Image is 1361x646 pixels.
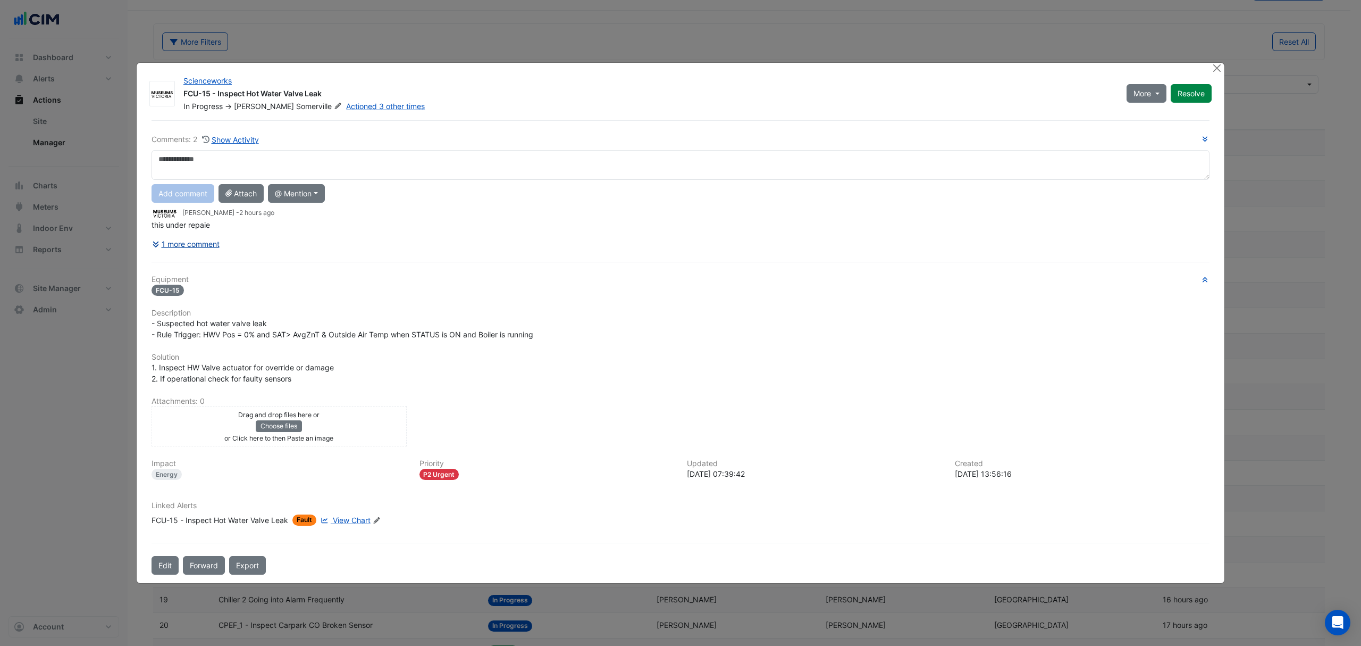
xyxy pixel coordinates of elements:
[1127,84,1166,103] button: More
[152,515,288,526] div: FCU-15 - Inspect Hot Water Valve Leak
[419,469,459,480] div: P2 Urgent
[296,101,344,112] span: Somerville
[152,235,220,253] button: 1 more comment
[687,468,942,479] div: [DATE] 07:39:42
[1325,610,1350,635] div: Open Intercom Messenger
[373,517,381,525] fa-icon: Edit Linked Alerts
[238,411,320,419] small: Drag and drop files here or
[152,319,533,339] span: - Suspected hot water valve leak - Rule Trigger: HWV Pos = 0% and SAT> AvgZnT & Outside Air Temp ...
[687,459,942,468] h6: Updated
[152,134,259,146] div: Comments: 2
[955,468,1210,479] div: [DATE] 13:56:16
[182,208,274,218] small: [PERSON_NAME] -
[183,102,223,111] span: In Progress
[150,89,174,100] img: Museums Victoria
[152,309,1209,318] h6: Description
[183,556,225,575] button: Forward
[152,208,178,219] img: Museums Victoria
[152,397,1209,406] h6: Attachments: 0
[346,102,425,111] a: Actioned 3 other times
[152,459,407,468] h6: Impact
[152,353,1209,362] h6: Solution
[419,459,675,468] h6: Priority
[152,556,179,575] button: Edit
[955,459,1210,468] h6: Created
[256,420,302,432] button: Choose files
[201,134,259,146] button: Show Activity
[152,363,334,383] span: 1. Inspect HW Valve actuator for override or damage 2. If operational check for faulty sensors
[152,469,182,480] div: Energy
[268,184,325,203] button: @ Mention
[152,285,184,296] span: FCU-15
[183,76,232,85] a: Scienceworks
[225,102,232,111] span: ->
[234,102,294,111] span: [PERSON_NAME]
[152,275,1209,284] h6: Equipment
[292,515,316,526] span: Fault
[1171,84,1212,103] button: Resolve
[1211,63,1222,74] button: Close
[239,209,274,217] span: 2025-08-26 07:39:42
[333,516,371,525] span: View Chart
[318,515,371,526] a: View Chart
[1133,88,1151,99] span: More
[183,88,1114,101] div: FCU-15 - Inspect Hot Water Valve Leak
[152,501,1209,510] h6: Linked Alerts
[152,220,210,229] span: this under repaie
[224,434,333,442] small: or Click here to then Paste an image
[229,556,266,575] a: Export
[219,184,264,203] button: Attach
